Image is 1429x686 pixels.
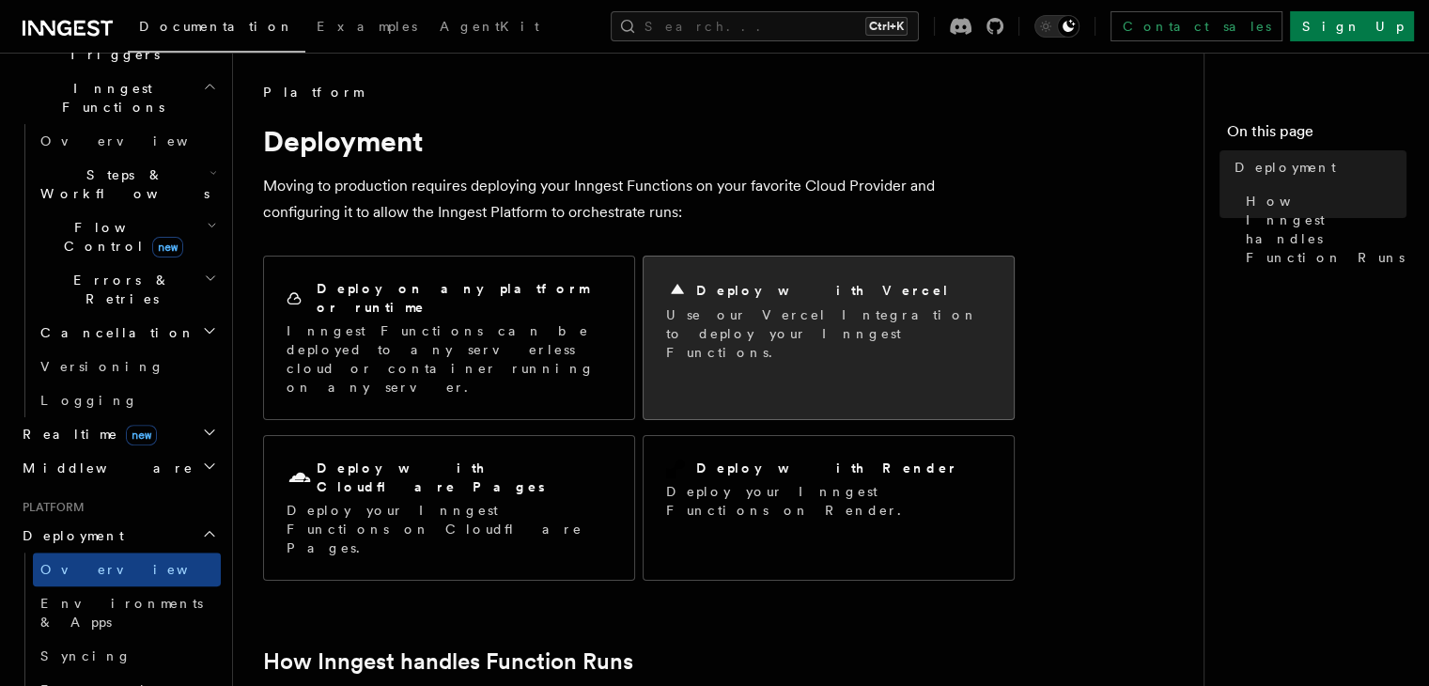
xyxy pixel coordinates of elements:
a: Sign Up [1290,11,1414,41]
a: Deploy with RenderDeploy your Inngest Functions on Render. [643,435,1015,581]
button: Middleware [15,451,221,485]
svg: Cloudflare [287,465,313,491]
a: Deploy with Cloudflare PagesDeploy your Inngest Functions on Cloudflare Pages. [263,435,635,581]
a: Contact sales [1111,11,1282,41]
a: Deploy with VercelUse our Vercel Integration to deploy your Inngest Functions. [643,256,1015,420]
span: Overview [40,562,234,577]
a: Examples [305,6,428,51]
span: Deployment [15,526,124,545]
span: Inngest Functions [15,79,203,117]
span: AgentKit [440,19,539,34]
button: Realtimenew [15,417,221,451]
span: Errors & Retries [33,271,204,308]
a: Overview [33,124,221,158]
a: Logging [33,383,221,417]
span: How Inngest handles Function Runs [1246,192,1406,267]
span: Steps & Workflows [33,165,210,203]
span: Middleware [15,459,194,477]
h2: Deploy on any platform or runtime [317,279,612,317]
a: How Inngest handles Function Runs [1238,184,1406,274]
a: Syncing [33,639,221,673]
p: Inngest Functions can be deployed to any serverless cloud or container running on any server. [287,321,612,397]
span: Realtime [15,425,157,444]
a: Versioning [33,350,221,383]
span: new [126,425,157,445]
p: Use our Vercel Integration to deploy your Inngest Functions. [666,305,991,362]
div: Inngest Functions [15,124,221,417]
kbd: Ctrl+K [865,17,908,36]
a: Overview [33,553,221,586]
button: Inngest Functions [15,71,221,124]
span: Cancellation [33,323,195,342]
a: AgentKit [428,6,551,51]
span: Versioning [40,359,164,374]
button: Flow Controlnew [33,210,221,263]
a: Deployment [1227,150,1406,184]
span: Documentation [139,19,294,34]
span: Logging [40,393,138,408]
button: Errors & Retries [33,263,221,316]
h2: Deploy with Render [696,459,958,477]
span: Platform [15,500,85,515]
span: Overview [40,133,234,148]
p: Moving to production requires deploying your Inngest Functions on your favorite Cloud Provider an... [263,173,1015,226]
span: Flow Control [33,218,207,256]
span: Platform [263,83,363,101]
h2: Deploy with Vercel [696,281,950,300]
h4: On this page [1227,120,1406,150]
a: Environments & Apps [33,586,221,639]
button: Deployment [15,519,221,553]
span: Syncing [40,648,132,663]
a: How Inngest handles Function Runs [263,648,633,675]
a: Deploy on any platform or runtimeInngest Functions can be deployed to any serverless cloud or con... [263,256,635,420]
h1: Deployment [263,124,1015,158]
button: Steps & Workflows [33,158,221,210]
p: Deploy your Inngest Functions on Render. [666,482,991,520]
span: Deployment [1235,158,1336,177]
span: Examples [317,19,417,34]
button: Toggle dark mode [1034,15,1080,38]
button: Cancellation [33,316,221,350]
p: Deploy your Inngest Functions on Cloudflare Pages. [287,501,612,557]
button: Search...Ctrl+K [611,11,919,41]
span: Environments & Apps [40,596,203,630]
a: Documentation [128,6,305,53]
h2: Deploy with Cloudflare Pages [317,459,612,496]
span: new [152,237,183,257]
